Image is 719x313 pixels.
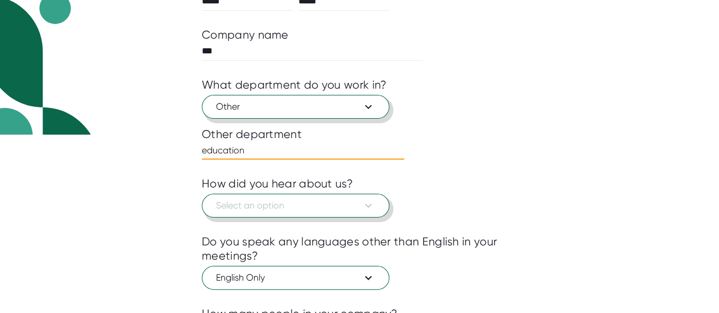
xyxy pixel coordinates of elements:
input: What department? [202,141,404,160]
button: English Only [202,266,389,290]
span: English Only [216,271,375,285]
button: Select an option [202,194,389,218]
div: How did you hear about us? [202,177,353,191]
div: Company name [202,28,289,42]
span: Other [216,100,375,114]
div: What department do you work in? [202,78,386,92]
span: Select an option [216,199,375,212]
div: Do you speak any languages other than English in your meetings? [202,235,517,263]
div: Other department [202,127,517,141]
button: Other [202,95,389,119]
